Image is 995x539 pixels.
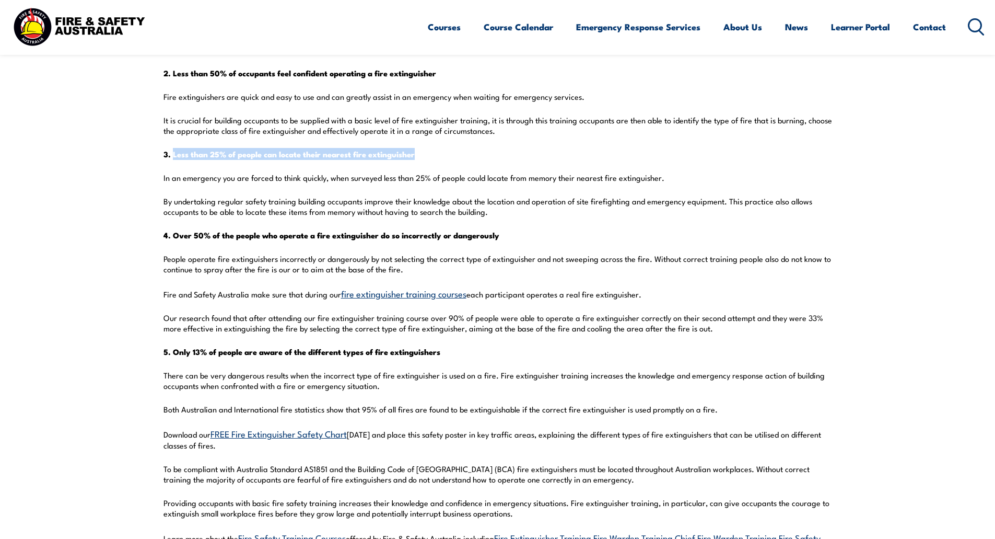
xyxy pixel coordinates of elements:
p: People operate fire extinguishers incorrectly or dangerously by not selecting the correct type of... [163,254,832,274]
strong: 2. Less than 50% of occupants feel confident operating a fire extinguisher [163,67,436,79]
p: Our research found that after attending our fire extinguisher training course over 90% of people ... [163,313,832,334]
p: Fire and Safety Australia make sure that during our each participant operates a real fire extingu... [163,288,832,300]
a: Courses [428,13,461,41]
p: Fire extinguishers are quick and easy to use and can greatly assist in an emergency when waiting ... [163,91,832,102]
p: It is crucial for building occupants to be supplied with a basic level of fire extinguisher train... [163,115,832,136]
p: Both Australian and International fire statistics show that 95% of all fires are found to be exti... [163,404,832,415]
strong: 5. Only 13% of people are aware of the different types of fire extinguishers [163,346,440,358]
p: By undertaking regular safety training building occupants improve their knowledge about the locat... [163,196,832,217]
a: fire extinguisher training courses [341,287,466,300]
a: Course Calendar [484,13,553,41]
a: About Us [723,13,762,41]
a: Contact [913,13,946,41]
strong: 3. Less than 25% of people can locate their nearest fire extinguisher [163,148,415,160]
p: Download our [DATE] and place this safety poster in key traffic areas, explaining the different t... [163,428,832,450]
p: In an emergency you are forced to think quickly, when surveyed less than 25% of people could loca... [163,173,832,183]
a: Learner Portal [831,13,890,41]
p: To be compliant with Australia Standard AS1851 and the Building Code of [GEOGRAPHIC_DATA] (BCA) f... [163,464,832,485]
a: Emergency Response Services [576,13,700,41]
a: FREE Fire Extinguisher Safety Chart [210,427,347,440]
p: Providing occupants with basic fire safety training increases their knowledge and confidence in e... [163,498,832,519]
p: There can be very dangerous results when the incorrect type of fire extinguisher is used on a fir... [163,370,832,391]
a: News [785,13,808,41]
strong: 4. Over 50% of the people who operate a fire extinguisher do so incorrectly or dangerously [163,229,499,241]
